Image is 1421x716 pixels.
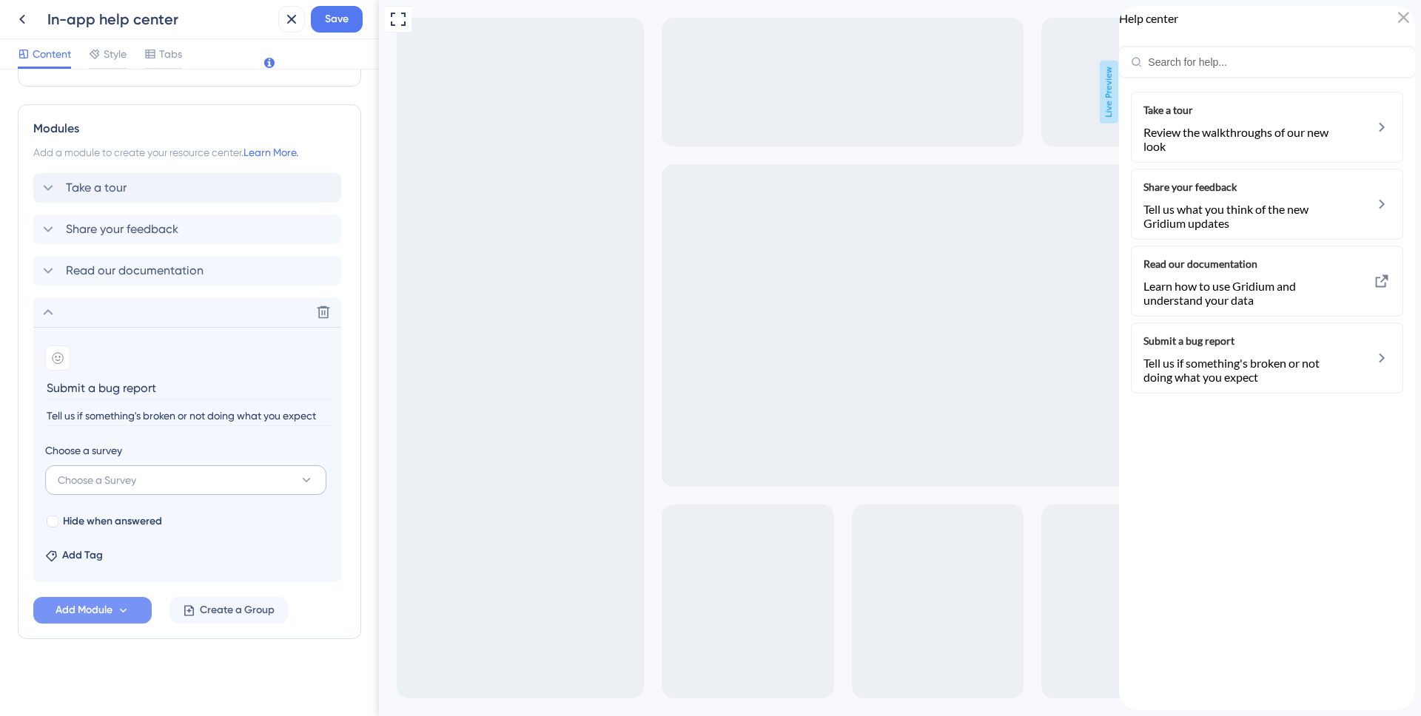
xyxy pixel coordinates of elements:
[47,9,272,30] div: In-app help center
[24,273,222,301] span: Learn how to use Gridium and understand your data
[24,95,222,113] span: Take a tour
[56,601,112,619] span: Add Module
[24,172,222,224] div: Share your feedback
[104,45,127,63] span: Style
[66,262,204,280] span: Read our documentation
[33,146,243,158] span: Add a module to create your resource center.
[45,442,329,459] div: Choose a survey
[33,215,346,244] div: Share your feedback
[243,146,298,158] a: Learn More.
[24,326,222,344] span: Submit a bug report
[33,120,346,138] div: Modules
[63,513,162,530] span: Hide when answered
[33,597,152,624] button: Add Module
[24,172,222,190] span: Share your feedback
[24,249,222,301] div: Read our documentation
[62,547,103,564] span: Add Tag
[33,173,346,203] div: Take a tour
[83,7,88,19] div: 3
[325,10,349,28] span: Save
[200,601,275,619] span: Create a Group
[24,326,222,378] div: Submit a bug report
[24,196,222,224] span: Tell us what you think of the new Gridium updates
[33,45,71,63] span: Content
[45,547,103,564] button: Add Tag
[159,45,182,63] span: Tabs
[66,220,178,238] span: Share your feedback
[311,6,363,33] button: Save
[45,465,326,495] button: Choose a Survey
[24,350,222,378] span: Tell us if something's broken or not doing what you expect
[24,119,222,147] span: Review the walkthroughs of our new look
[24,95,222,147] div: Take a tour
[169,597,288,624] button: Create a Group
[45,406,332,426] input: Description
[8,4,73,21] span: Get Started
[29,50,284,62] input: Search for help...
[33,256,346,286] div: Read our documentation
[721,61,739,124] span: Live Preview
[24,249,198,267] span: Read our documentation
[58,471,136,489] span: Choose a Survey
[45,376,332,399] input: Header
[66,179,127,197] span: Take a tour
